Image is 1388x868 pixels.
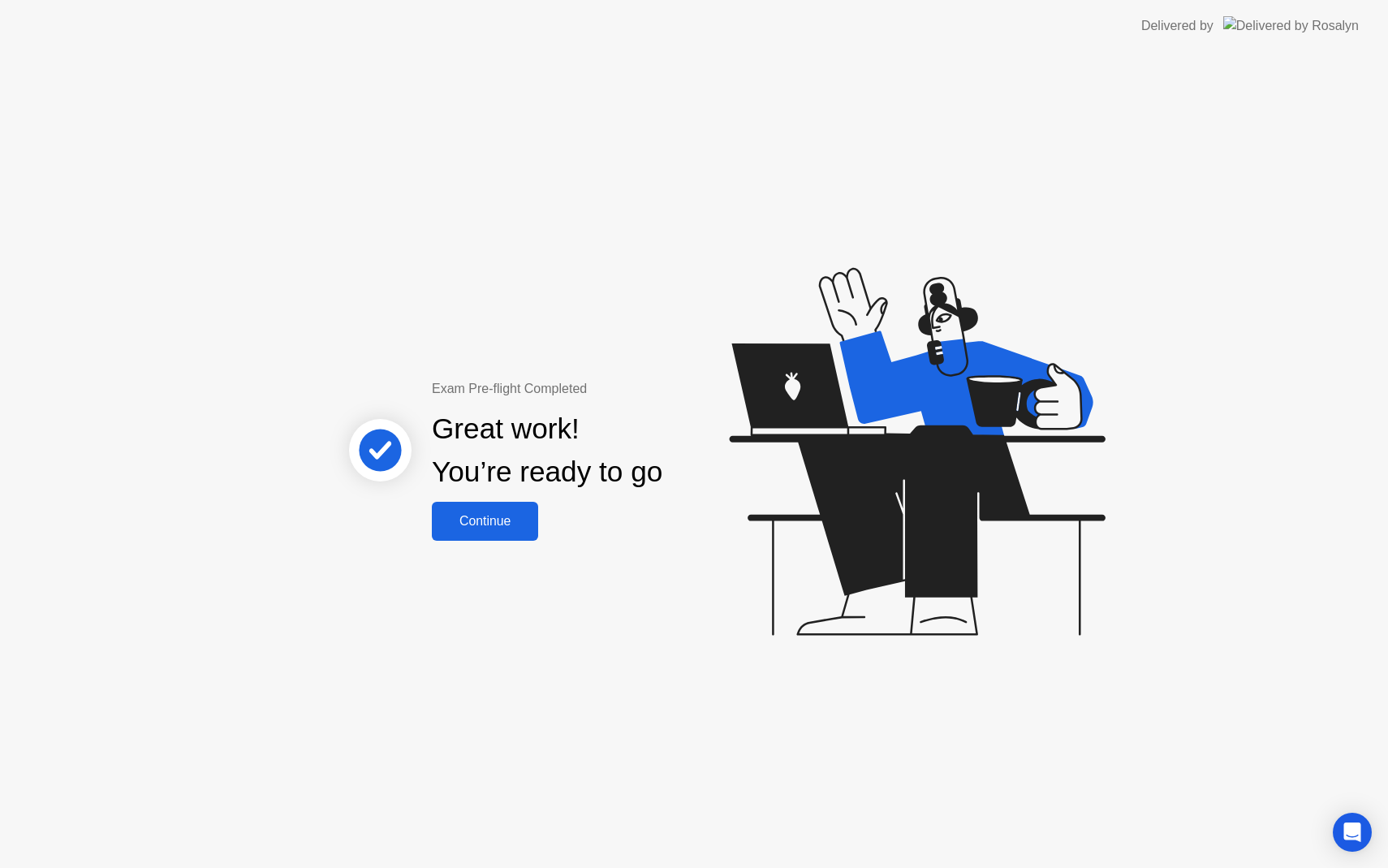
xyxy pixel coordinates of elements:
[432,502,538,541] button: Continue
[1223,16,1359,35] img: Delivered by Rosalyn
[432,379,767,399] div: Exam Pre-flight Completed
[437,514,533,529] div: Continue
[432,408,662,494] div: Great work! You’re ready to go
[1141,16,1213,36] div: Delivered by
[1333,813,1372,852] div: Open Intercom Messenger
